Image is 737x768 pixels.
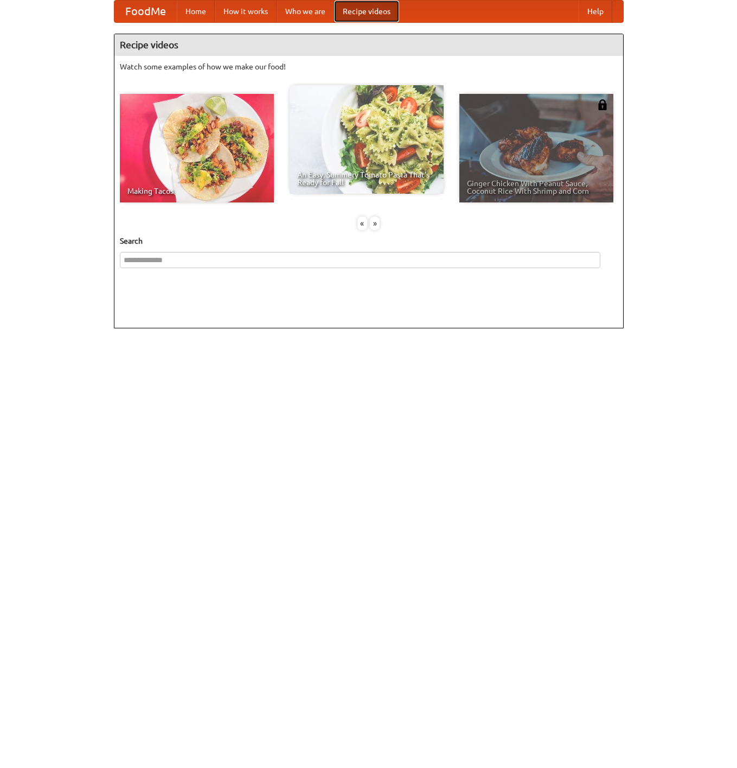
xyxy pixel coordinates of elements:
p: Watch some examples of how we make our food! [120,61,618,72]
h5: Search [120,236,618,246]
a: Recipe videos [334,1,399,22]
a: Making Tacos [120,94,274,202]
span: An Easy, Summery Tomato Pasta That's Ready for Fall [297,171,436,186]
span: Making Tacos [127,187,266,195]
a: An Easy, Summery Tomato Pasta That's Ready for Fall [290,85,444,194]
a: Home [177,1,215,22]
a: Help [579,1,612,22]
div: « [357,217,367,230]
a: FoodMe [114,1,177,22]
img: 483408.png [597,99,608,110]
a: Who we are [277,1,334,22]
h4: Recipe videos [114,34,623,56]
div: » [370,217,380,230]
a: How it works [215,1,277,22]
